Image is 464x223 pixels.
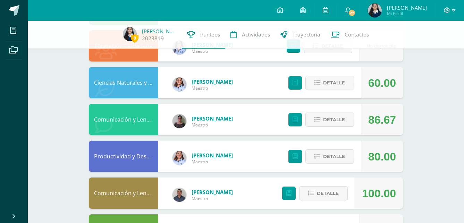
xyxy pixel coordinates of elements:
div: 80.00 [368,141,396,172]
span: 0 [131,34,138,42]
span: [PERSON_NAME] [192,189,233,196]
div: Productividad y Desarrollo [89,141,158,172]
span: Contactos [345,31,369,38]
div: Ciencias Naturales y Tecnología [89,67,158,98]
a: Actividades [225,21,275,49]
span: Punteos [200,31,220,38]
span: Detalle [317,187,339,200]
span: Detalle [323,113,345,126]
div: Comunicación y Lenguaje L 2. Segundo Idioma [89,177,158,209]
img: bebd43fa0592300abb68803fa7c18902.png [172,114,186,128]
a: Trayectoria [275,21,326,49]
span: Maestro [192,48,233,54]
a: 2023819 [142,35,164,42]
div: 60.00 [368,67,396,99]
span: [PERSON_NAME] [192,152,233,159]
span: [PERSON_NAME] [192,78,233,85]
span: [PERSON_NAME] [192,115,233,122]
button: Detalle [305,149,354,164]
img: bea73ca52c44cfe95a843f216f7f7931.png [123,27,137,41]
span: Maestro [192,159,233,165]
div: Comunicación y Lenguaje L3. Tercer Idioma [89,104,158,135]
span: [PERSON_NAME] [387,4,427,11]
img: bc1c80aea65449dd192cecf4a5882fb6.png [172,77,186,91]
a: Contactos [326,21,374,49]
span: Mi Perfil [387,10,427,16]
a: Punteos [182,21,225,49]
img: c930f3f73c3d00a5c92100a53b7a1b5a.png [172,188,186,202]
span: Maestro [192,85,233,91]
button: Detalle [305,76,354,90]
span: Maestro [192,122,233,128]
span: Detalle [323,76,345,89]
button: Detalle [299,186,348,200]
a: [PERSON_NAME] [142,28,177,35]
img: bc1c80aea65449dd192cecf4a5882fb6.png [172,151,186,165]
span: Maestro [192,196,233,201]
span: Detalle [323,150,345,163]
img: bea73ca52c44cfe95a843f216f7f7931.png [368,3,382,17]
span: Trayectoria [293,31,320,38]
div: 86.67 [368,104,396,135]
span: 27 [348,9,356,17]
span: Actividades [242,31,270,38]
div: 100.00 [362,178,396,209]
button: Detalle [305,113,354,127]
